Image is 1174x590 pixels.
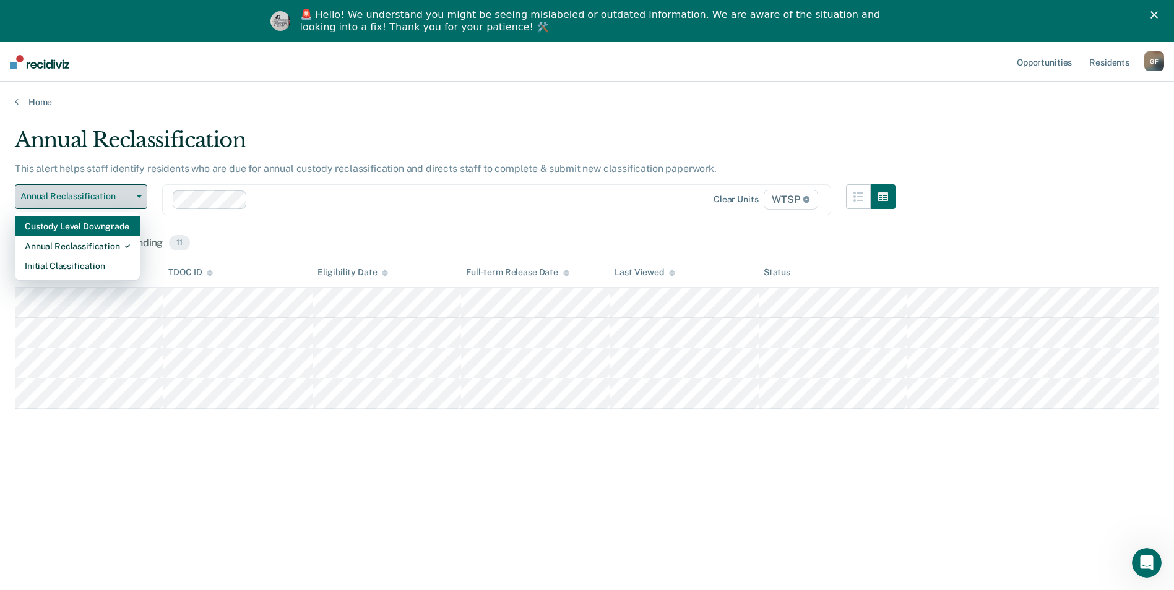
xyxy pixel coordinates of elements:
[25,216,130,236] div: Custody Level Downgrade
[714,194,759,205] div: Clear units
[15,184,147,209] button: Annual Reclassification
[1144,51,1164,71] button: GF
[25,256,130,276] div: Initial Classification
[764,190,818,210] span: WTSP
[466,267,569,278] div: Full-term Release Date
[1144,51,1164,71] div: G F
[270,11,290,31] img: Profile image for Kim
[615,267,675,278] div: Last Viewed
[1014,42,1074,82] a: Opportunities
[317,267,389,278] div: Eligibility Date
[15,96,1159,108] a: Home
[1132,548,1162,578] iframe: Intercom live chat
[764,267,790,278] div: Status
[1087,42,1132,82] a: Residents
[10,55,69,69] img: Recidiviz
[123,230,192,257] div: Pending11
[15,127,896,163] div: Annual Reclassification
[15,163,717,174] p: This alert helps staff identify residents who are due for annual custody reclassification and dir...
[168,267,213,278] div: TDOC ID
[20,191,132,202] span: Annual Reclassification
[25,236,130,256] div: Annual Reclassification
[1150,11,1163,19] div: Close
[169,235,190,251] span: 11
[300,9,884,33] div: 🚨 Hello! We understand you might be seeing mislabeled or outdated information. We are aware of th...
